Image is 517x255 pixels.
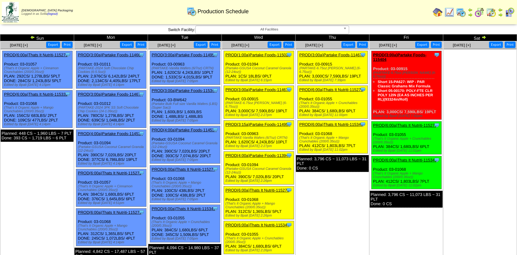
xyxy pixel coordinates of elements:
div: (PARTAKE-Vanilla Wafers (6/7oz) CRTN) [152,66,220,70]
button: Print [357,42,368,48]
a: PROD(3:00a)Partake Foods-115347 [152,88,217,93]
td: Thu [296,34,369,41]
div: (That's It Organic Apple + Crunchables (200/0.35oz)) [152,220,220,228]
img: Tooltip [138,52,145,58]
a: PROD(6:00a)Thats It Nutriti-115272 [78,171,141,175]
a: PROD(3:15a)Partake Foods-114953 [225,122,290,127]
img: Tooltip [65,52,71,58]
a: PROD(4:00a)Partake Foods-114536 [152,128,217,132]
div: Edited by Bpali [DATE] 7:39pm [299,78,368,82]
a: PROD(6:00a)Thats It Nutriti-115274 [152,167,215,172]
img: arrowright.gif [498,12,503,17]
a: PROD(6:00a)Thats It Nutriti-115275 [225,188,289,193]
div: Product: 03-01094 PLAN: 1CS / 18LBS / 0PLT [224,51,294,84]
a: [DATE] [+] [231,43,249,47]
a: [DATE] [+] [84,43,101,47]
div: Product: 03-01068 PLAN: 312CS / 1,365LBS / 5PLT DONE: 245CS / 1,072LBS / 4PLT [76,209,146,246]
button: Export [341,42,355,48]
a: [DATE] [+] [305,43,323,47]
img: Tooltip [434,52,440,58]
div: (PARTAKE-6.75oz [PERSON_NAME] (6-6.75oz)) [299,66,368,74]
button: Export [120,42,134,48]
div: Edited by Bpali [DATE] 2:26pm [225,179,294,183]
div: Edited by Bpali [DATE] 2:27pm [225,144,294,148]
div: Product: 03-01068 PLAN: 156CS / 683LBS / 2PLT DONE: 109CS / 477LBS / 2PLT [2,90,73,128]
div: Edited by Bpali [DATE] 2:26pm [225,214,294,217]
div: (That's It Organic Apple + Mango Crunchables (200/0.35oz)) [4,106,72,113]
div: Planned: 3,796 CS ~ 11,073 LBS ~ 31 PLT Done: 0 CS [370,191,443,208]
img: zoroco-logo-small.webp [2,2,19,22]
button: Print [136,42,146,48]
div: Edited by Bpali [DATE] 4:14pm [78,83,146,87]
img: Tooltip [434,122,440,128]
img: calendarprod.gif [187,6,197,16]
div: Edited by Bpali [DATE] 4:51pm [78,201,146,205]
div: (PARTAKE-Vanilla Wafers (6/7oz) CRTN) [225,136,294,140]
button: Print [283,42,294,48]
div: (That's It Organic Apple + Mango Crunchables (200/0.35oz)) [78,224,146,231]
a: PROD(6:00a)Thats It Nutriti-115344 [225,223,289,227]
div: Edited by Bpali [DATE] 4:14pm [78,162,146,165]
td: Sun [0,34,74,41]
img: Tooltip [286,187,292,193]
div: Edited by Bpali [DATE] 11:00pm [299,113,368,117]
td: Tue [148,34,222,41]
a: PROD(6:00a)Thats It Nutriti-115271 [4,53,68,57]
button: Export [489,42,503,48]
a: PROD(6:00a)Thats It Nutriti-115343 [152,206,215,211]
div: (That's It Organic Apple + Crunchables (200/0.35oz)) [299,101,368,109]
img: Tooltip [286,52,292,58]
img: calendarblend.gif [475,7,484,17]
a: [DATE] [+] [157,43,175,47]
img: Tooltip [286,152,292,158]
img: Tooltip [212,205,218,212]
img: Tooltip [360,86,366,93]
div: Product: 03-01094 PLAN: 390CS / 7,020LBS / 20PLT DONE: 377CS / 6,786LBS / 19PLT [76,130,146,167]
div: Product: 03-BW642 PLAN: 1,600LBS / 1,600LBS DONE: 1,488LBS / 1,488LBS [150,87,220,124]
div: Edited by Bpali [DATE] 6:15pm [225,78,294,82]
button: Export [46,42,60,48]
div: (That's It Organic Apple + Cinnamon Crunchables (200/0.35oz)) [78,185,146,192]
div: (Partake Bulk Full size Vanilla Wafers (LBS) (Super Sac)) [152,102,220,110]
span: [DEMOGRAPHIC_DATA] Packaging [22,9,73,12]
img: calendarcustomer.gif [505,7,515,17]
div: Edited by Bpali [DATE] 7:05pm [152,197,220,201]
div: (That's It Organic Apple + Crunchables (200/0.35oz)) [373,137,441,144]
div: Product: 03-01068 PLAN: 312CS / 1,365LBS / 5PLT [224,186,294,219]
a: PROD(6:00a)Thats It Nutriti-115277 [373,123,437,128]
div: Product: 03-01055 PLAN: 384CS / 1,680LBS / 6PLT [224,221,294,254]
a: PROD(6:00a)Thats It Nutriti-115273 [78,210,141,215]
div: Edited by Bpali [DATE] 7:05pm [152,237,220,241]
a: [DATE] [+] [379,43,397,47]
td: Mon [74,34,148,41]
div: (Partake-GSUSA Coconut Caramel Granola (12-24oz)) [152,141,220,149]
a: PROD(3:00a)Partake Foods-114951 [152,53,217,57]
a: Short 05-00170: POLY-FTE CLR POLY 12IN (EA AS INCHES PER RL)(93324in/Roll) [378,89,433,102]
img: Tooltip [212,52,218,58]
button: Export [415,42,429,48]
td: Fri [369,34,443,41]
div: (PARTAKE-6.75oz [PERSON_NAME] (6-6.75oz)) [373,71,441,78]
div: Edited by Bpali [DATE] 11:02pm [373,184,441,187]
div: Product: 03-01012 PLAN: 780CS / 1,279LBS / 3PLT DONE: 639CS / 1,048LBS / 2PLT [76,90,146,128]
img: Tooltip [286,222,292,228]
img: arrowleft.gif [30,35,35,40]
img: calendarprod.gif [456,7,466,17]
div: (Partake-GSUSA Coconut Caramel Granola (12-24oz)) [78,145,146,153]
button: Print [505,42,515,48]
div: Edited by Bpali [DATE] 7:52pm [373,114,441,118]
div: Edited by Bpali [DATE] 2:26pm [225,249,294,252]
div: Product: 03-01011 PLAN: 2,976CS / 6,142LBS / 24PLT DONE: 2,134CS / 4,405LBS / 17PLT [76,51,146,89]
img: Tooltip [212,127,218,133]
a: PROD(6:00a)Thats It Nutriti-115276 [299,87,363,92]
a: PROD(3:00a)Partake Foods-114669 [78,53,143,57]
div: Planned: 448 CS ~ 1,960 LBS ~ 7 PLT Done: 393 CS ~ 1,719 LBS ~ 6 PLT [1,129,74,142]
div: (That's It Organic Apple + Mango Crunchables (200/0.35oz)) [152,181,220,188]
div: (That's It Organic Apple + Crunchables (200/0.35oz)) [225,237,294,244]
button: Export [194,42,208,48]
span: All Facilities [198,26,341,33]
img: Tooltip [65,91,71,97]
